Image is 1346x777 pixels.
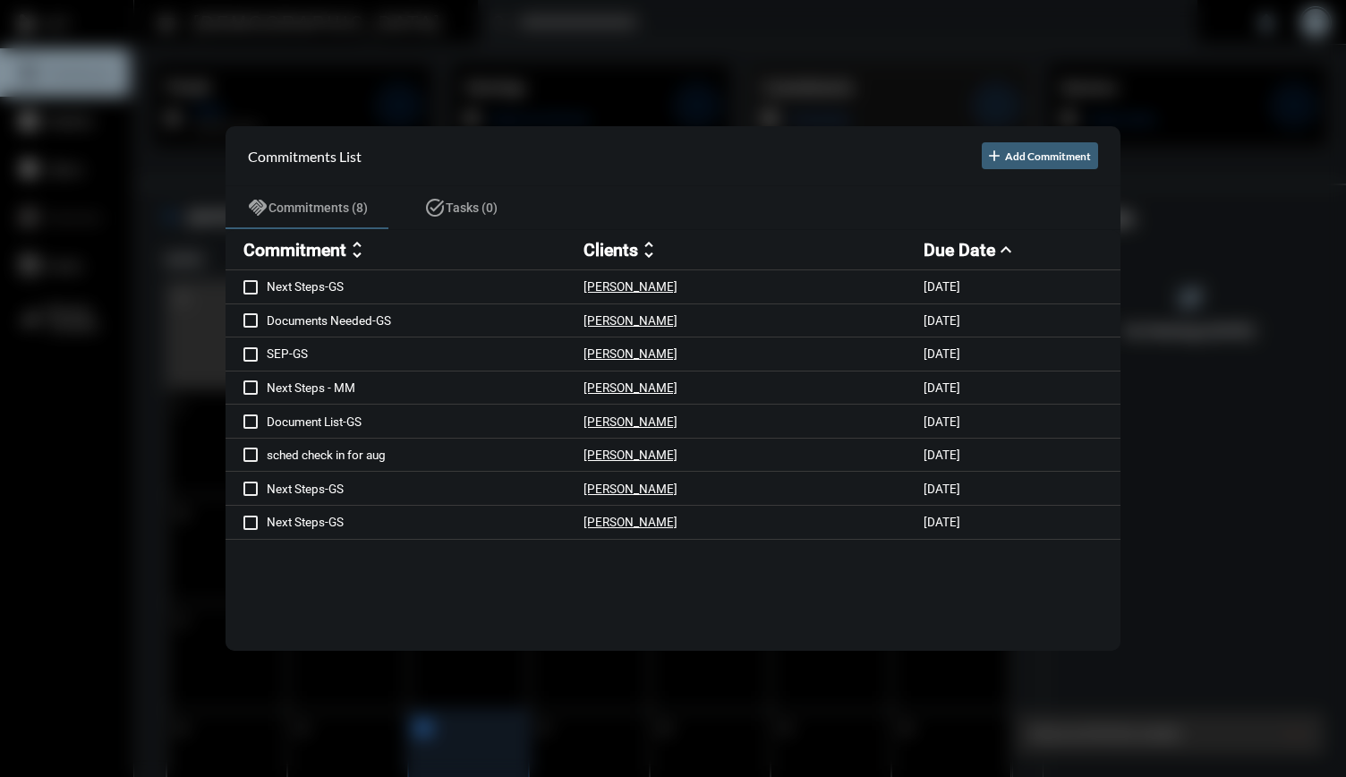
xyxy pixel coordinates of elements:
[247,197,268,218] mat-icon: handshake
[248,147,362,164] h2: Commitments List
[638,239,660,260] mat-icon: unfold_more
[924,239,995,260] h2: Due Date
[982,142,1098,169] button: Add Commitment
[924,313,960,328] p: [DATE]
[924,279,960,294] p: [DATE]
[346,239,368,260] mat-icon: unfold_more
[584,380,677,395] p: [PERSON_NAME]
[924,448,960,462] p: [DATE]
[446,201,498,215] span: Tasks (0)
[924,414,960,428] p: [DATE]
[584,346,677,361] p: [PERSON_NAME]
[924,346,960,361] p: [DATE]
[924,482,960,496] p: [DATE]
[267,482,584,496] p: Next Steps-GS
[995,239,1017,260] mat-icon: expand_less
[584,482,677,496] p: [PERSON_NAME]
[267,313,584,328] p: Documents Needed-GS
[584,313,677,328] p: [PERSON_NAME]
[424,197,446,218] mat-icon: task_alt
[267,380,584,395] p: Next Steps - MM
[267,414,584,428] p: Document List-GS
[985,147,1003,165] mat-icon: add
[584,515,677,529] p: [PERSON_NAME]
[584,279,677,294] p: [PERSON_NAME]
[243,239,346,260] h2: Commitment
[267,448,584,462] p: sched check in for aug
[924,515,960,529] p: [DATE]
[584,414,677,428] p: [PERSON_NAME]
[924,380,960,395] p: [DATE]
[267,279,584,294] p: Next Steps-GS
[267,515,584,529] p: Next Steps-GS
[584,448,677,462] p: [PERSON_NAME]
[584,239,638,260] h2: Clients
[267,346,584,361] p: SEP-GS
[268,201,368,215] span: Commitments (8)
